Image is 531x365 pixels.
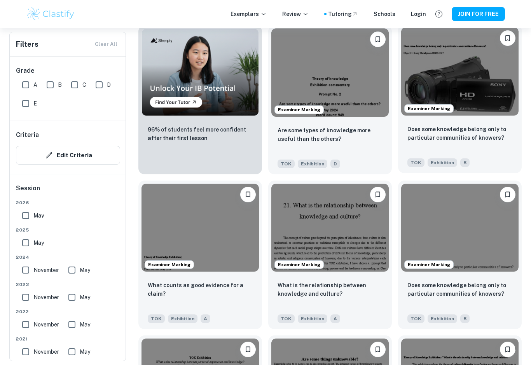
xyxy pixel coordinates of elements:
[398,181,522,330] a: Examiner MarkingPlease log in to bookmark exemplarsDoes some knowledge belong only to particular ...
[268,25,392,174] a: Examiner MarkingPlease log in to bookmark exemplarsAre some types of knowledge more useful than t...
[452,7,505,21] button: JOIN FOR FREE
[33,320,59,329] span: November
[16,226,120,233] span: 2025
[16,39,38,50] h6: Filters
[500,187,515,202] button: Please log in to bookmark exemplars
[16,281,120,288] span: 2023
[80,266,90,274] span: May
[428,158,457,167] span: Exhibition
[460,314,470,323] span: B
[407,125,512,142] p: Does some knowledge belong only to particular communities of knowers?
[145,261,194,268] span: Examiner Marking
[275,261,323,268] span: Examiner Marking
[231,10,267,18] p: Exemplars
[58,81,62,89] span: B
[405,105,453,112] span: Examiner Marking
[432,7,445,21] button: Help and Feedback
[500,342,515,357] button: Please log in to bookmark exemplars
[460,158,470,167] span: B
[82,81,86,89] span: C
[275,106,323,113] span: Examiner Marking
[330,314,340,323] span: A
[16,335,120,342] span: 2021
[138,181,262,330] a: Examiner MarkingPlease log in to bookmark exemplarsWhat counts as good evidence for a claim?TOKEx...
[33,239,44,247] span: May
[268,181,392,330] a: Examiner MarkingPlease log in to bookmark exemplarsWhat is the relationship between knowledge and...
[141,28,259,116] img: Thumbnail
[401,184,519,272] img: TOK Exhibition example thumbnail: Does some knowledge belong only to parti
[16,146,120,165] button: Edit Criteria
[407,158,424,167] span: TOK
[16,130,39,140] h6: Criteria
[33,81,37,89] span: A
[298,160,327,168] span: Exhibition
[33,99,37,108] span: E
[240,342,256,357] button: Please log in to bookmark exemplars
[141,184,259,272] img: TOK Exhibition example thumbnail: What counts as good evidence for a claim
[407,281,512,298] p: Does some knowledge belong only to particular communities of knowers?
[16,308,120,315] span: 2022
[16,184,120,199] h6: Session
[16,199,120,206] span: 2026
[148,314,165,323] span: TOK
[407,314,424,323] span: TOK
[428,314,457,323] span: Exhibition
[168,314,197,323] span: Exhibition
[33,347,59,356] span: November
[282,10,309,18] p: Review
[271,184,389,272] img: TOK Exhibition example thumbnail: What is the relationship between knowled
[374,10,395,18] a: Schools
[80,293,90,302] span: May
[33,211,44,220] span: May
[148,281,253,298] p: What counts as good evidence for a claim?
[80,347,90,356] span: May
[201,314,210,323] span: A
[500,30,515,46] button: Please log in to bookmark exemplars
[370,342,386,357] button: Please log in to bookmark exemplars
[26,6,75,22] img: Clastify logo
[33,293,59,302] span: November
[16,254,120,261] span: 2024
[271,28,389,117] img: TOK Exhibition example thumbnail: Are some types of knowledge more useful
[278,160,295,168] span: TOK
[16,66,120,75] h6: Grade
[411,10,426,18] a: Login
[278,126,383,143] p: Are some types of knowledge more useful than the others?
[138,25,262,174] a: Thumbnail96% of students feel more confident after their first lesson
[370,187,386,202] button: Please log in to bookmark exemplars
[33,266,59,274] span: November
[405,261,453,268] span: Examiner Marking
[148,125,253,142] p: 96% of students feel more confident after their first lesson
[107,81,111,89] span: D
[298,314,327,323] span: Exhibition
[240,187,256,202] button: Please log in to bookmark exemplars
[401,27,519,116] img: TOK Exhibition example thumbnail: Does some knowledge belong only to parti
[330,160,340,168] span: D
[398,25,522,174] a: Examiner MarkingPlease log in to bookmark exemplarsDoes some knowledge belong only to particular ...
[370,32,386,47] button: Please log in to bookmark exemplars
[328,10,358,18] a: Tutoring
[278,281,383,298] p: What is the relationship between knowledge and culture?
[278,314,295,323] span: TOK
[80,320,90,329] span: May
